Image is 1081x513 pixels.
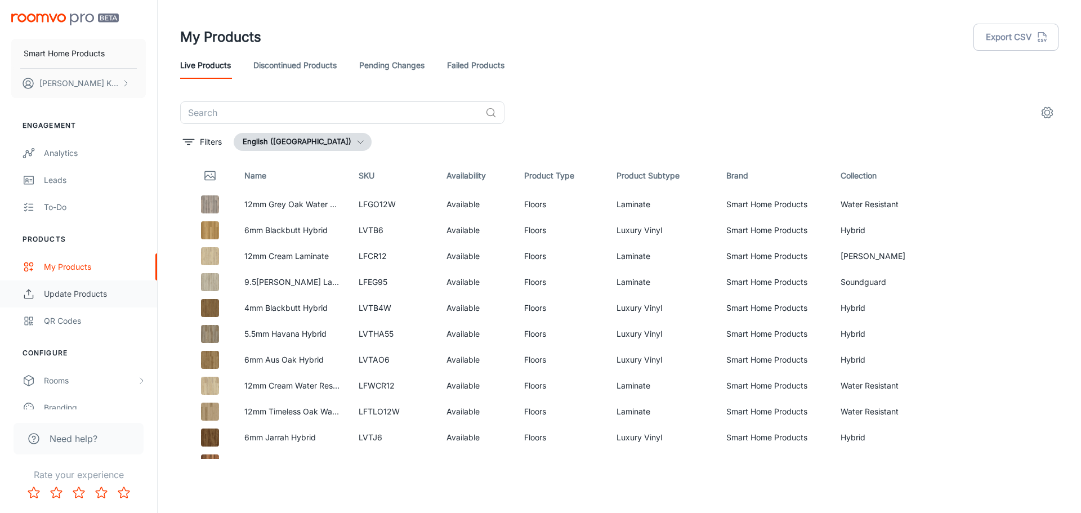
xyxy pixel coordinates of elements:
[607,191,717,217] td: Laminate
[515,373,607,399] td: Floors
[350,295,437,321] td: LVTB4W
[717,347,832,373] td: Smart Home Products
[45,481,68,504] button: Rate 2 star
[350,450,437,476] td: LFSML12
[244,407,394,416] a: 12mm Timeless Oak Water Res Laminate
[359,52,425,79] a: Pending Changes
[44,288,146,300] div: Update Products
[244,251,329,261] a: 12mm Cream Laminate
[717,217,832,243] td: Smart Home Products
[717,160,832,191] th: Brand
[244,329,327,338] a: 5.5mm Havana Hybrid
[180,27,261,47] h1: My Products
[244,355,324,364] a: 6mm Aus Oak Hybrid
[717,425,832,450] td: Smart Home Products
[437,217,515,243] td: Available
[350,160,437,191] th: SKU
[515,450,607,476] td: Floors
[44,174,146,186] div: Leads
[11,14,119,25] img: Roomvo PRO Beta
[832,160,944,191] th: Collection
[350,191,437,217] td: LFGO12W
[437,295,515,321] td: Available
[200,136,222,148] p: Filters
[203,169,217,182] svg: Thumbnail
[24,47,105,60] p: Smart Home Products
[244,303,328,313] a: 4mm Blackbutt Hybrid
[832,321,944,347] td: Hybrid
[832,373,944,399] td: Water Resistant
[832,217,944,243] td: Hybrid
[437,321,515,347] td: Available
[515,321,607,347] td: Floors
[832,243,944,269] td: [PERSON_NAME]
[515,243,607,269] td: Floors
[44,201,146,213] div: To-do
[832,269,944,295] td: Soundguard
[515,160,607,191] th: Product Type
[607,217,717,243] td: Luxury Vinyl
[717,191,832,217] td: Smart Home Products
[180,101,481,124] input: Search
[68,481,90,504] button: Rate 3 star
[244,225,328,235] a: 6mm Blackbutt Hybrid
[832,450,944,476] td: [PERSON_NAME]
[44,374,137,387] div: Rooms
[515,347,607,373] td: Floors
[832,191,944,217] td: Water Resistant
[607,450,717,476] td: Laminate
[350,425,437,450] td: LVTJ6
[350,347,437,373] td: LVTAO6
[244,458,411,468] a: 12mm [PERSON_NAME] Mahogany Laminate
[350,269,437,295] td: LFEG95
[44,147,146,159] div: Analytics
[350,399,437,425] td: LFTLO12W
[44,261,146,273] div: My Products
[437,347,515,373] td: Available
[607,399,717,425] td: Laminate
[515,191,607,217] td: Floors
[437,191,515,217] td: Available
[515,217,607,243] td: Floors
[253,52,337,79] a: Discontinued Products
[717,243,832,269] td: Smart Home Products
[607,160,717,191] th: Product Subtype
[44,402,146,414] div: Branding
[717,269,832,295] td: Smart Home Products
[515,425,607,450] td: Floors
[244,277,357,287] a: 9.5[PERSON_NAME] Laminate
[50,432,97,445] span: Need help?
[607,243,717,269] td: Laminate
[244,432,316,442] a: 6mm Jarrah Hybrid
[437,243,515,269] td: Available
[515,295,607,321] td: Floors
[234,133,372,151] button: English ([GEOGRAPHIC_DATA])
[607,295,717,321] td: Luxury Vinyl
[832,347,944,373] td: Hybrid
[44,315,146,327] div: QR Codes
[11,39,146,68] button: Smart Home Products
[437,399,515,425] td: Available
[180,133,225,151] button: filter
[9,468,148,481] p: Rate your experience
[515,269,607,295] td: Floors
[607,321,717,347] td: Luxury Vinyl
[437,269,515,295] td: Available
[350,321,437,347] td: LVTHA55
[23,481,45,504] button: Rate 1 star
[973,24,1058,51] button: Export CSV
[832,295,944,321] td: Hybrid
[437,425,515,450] td: Available
[607,373,717,399] td: Laminate
[717,321,832,347] td: Smart Home Products
[447,52,504,79] a: Failed Products
[39,77,119,90] p: [PERSON_NAME] King
[350,217,437,243] td: LVTB6
[244,381,369,390] a: 12mm Cream Water Res Laminate
[437,450,515,476] td: Available
[11,69,146,98] button: [PERSON_NAME] King
[832,399,944,425] td: Water Resistant
[607,347,717,373] td: Luxury Vinyl
[717,295,832,321] td: Smart Home Products
[113,481,135,504] button: Rate 5 star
